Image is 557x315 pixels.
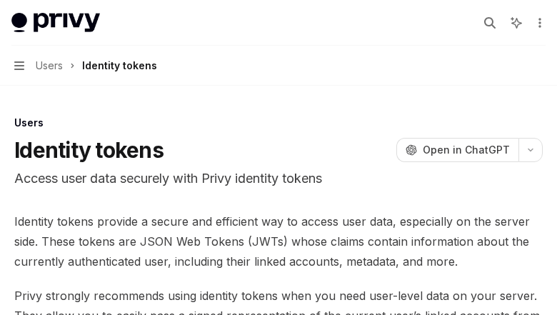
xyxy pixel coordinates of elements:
span: Users [36,57,63,74]
button: More actions [531,13,546,33]
div: Users [14,116,543,130]
span: Identity tokens provide a secure and efficient way to access user data, especially on the server ... [14,211,543,271]
p: Access user data securely with Privy identity tokens [14,169,543,189]
div: Identity tokens [82,57,157,74]
h1: Identity tokens [14,137,164,163]
span: Open in ChatGPT [423,143,510,157]
button: Open in ChatGPT [396,138,518,162]
img: light logo [11,13,100,33]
